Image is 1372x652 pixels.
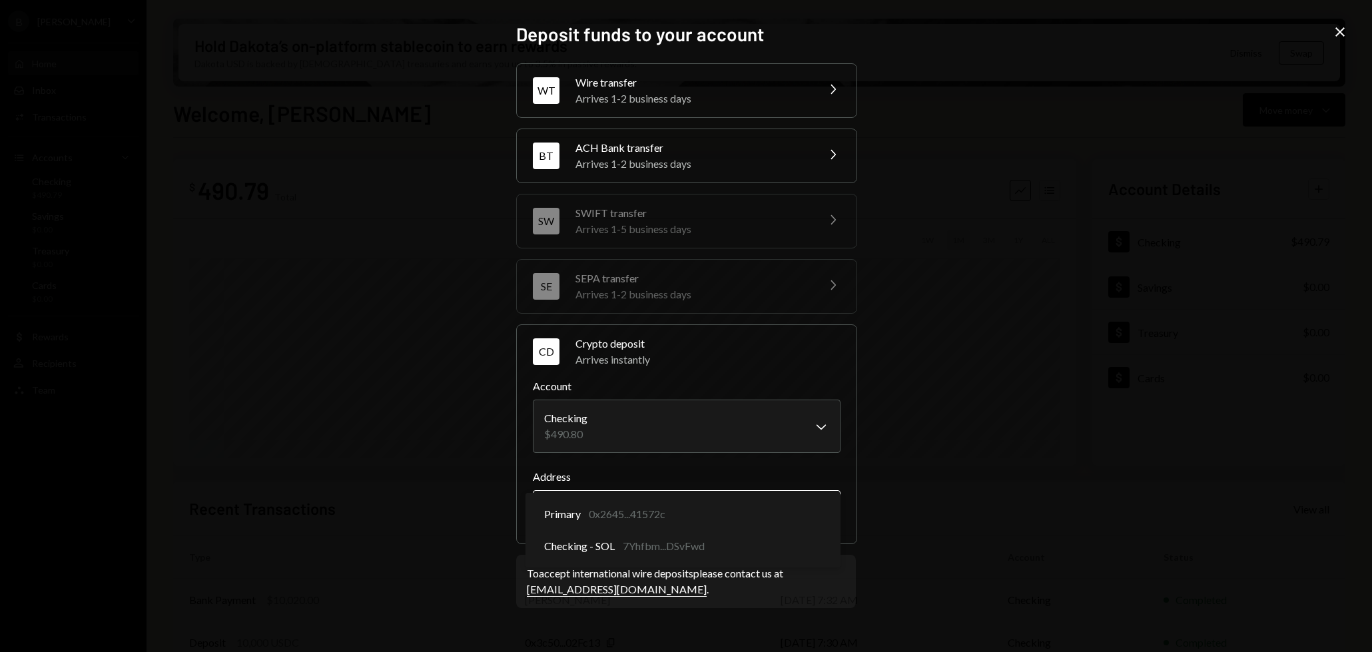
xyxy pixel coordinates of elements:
div: 0x2645...41572c [589,506,665,522]
a: [EMAIL_ADDRESS][DOMAIN_NAME] [527,583,707,597]
div: SEPA transfer [575,270,809,286]
button: Account [533,400,841,453]
div: WT [533,77,559,104]
div: SWIFT transfer [575,205,809,221]
div: SW [533,208,559,234]
div: CD [533,338,559,365]
button: Address [533,490,841,527]
div: Crypto deposit [575,336,841,352]
div: Arrives 1-2 business days [575,91,809,107]
div: To accept international wire deposits please contact us at . [527,565,845,597]
div: SE [533,273,559,300]
span: Checking - SOL [544,538,615,554]
div: Wire transfer [575,75,809,91]
label: Address [533,469,841,485]
div: 7Yhfbm...DSvFwd [623,538,705,554]
div: ACH Bank transfer [575,140,809,156]
div: Arrives 1-5 business days [575,221,809,237]
div: Arrives instantly [575,352,841,368]
div: Arrives 1-2 business days [575,156,809,172]
label: Account [533,378,841,394]
div: BT [533,143,559,169]
span: Primary [544,506,581,522]
div: Arrives 1-2 business days [575,286,809,302]
h2: Deposit funds to your account [516,21,856,47]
